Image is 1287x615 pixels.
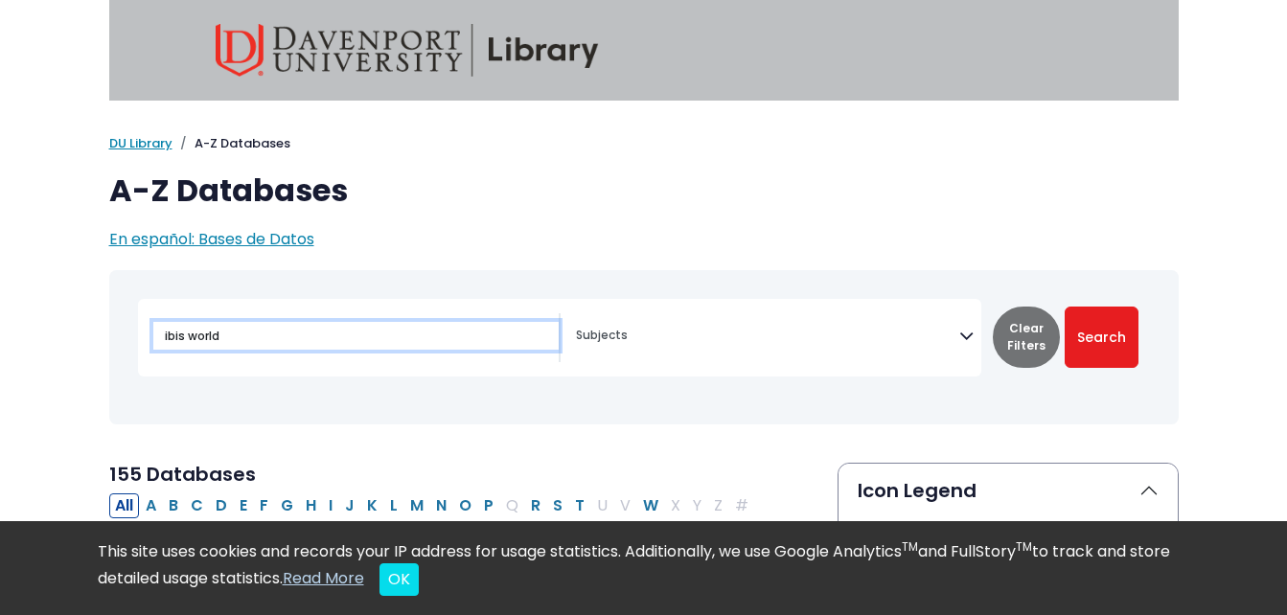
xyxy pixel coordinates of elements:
button: Icon Legend [839,464,1178,517]
span: 155 Databases [109,461,256,488]
button: All [109,493,139,518]
nav: breadcrumb [109,134,1179,153]
button: Filter Results E [234,493,253,518]
button: Filter Results A [140,493,162,518]
button: Filter Results J [339,493,360,518]
button: Filter Results C [185,493,209,518]
button: Filter Results I [323,493,338,518]
button: Filter Results D [210,493,233,518]
h1: A-Z Databases [109,172,1179,209]
li: A-Z Databases [172,134,290,153]
a: Read More [283,567,364,589]
div: Alpha-list to filter by first letter of database name [109,493,756,515]
button: Filter Results T [569,493,590,518]
button: Filter Results H [300,493,322,518]
a: En español: Bases de Datos [109,228,314,250]
button: Filter Results B [163,493,184,518]
button: Filter Results K [361,493,383,518]
button: Filter Results O [453,493,477,518]
sup: TM [1016,538,1032,555]
button: Filter Results L [384,493,403,518]
button: Filter Results N [430,493,452,518]
button: Clear Filters [993,307,1060,368]
div: This site uses cookies and records your IP address for usage statistics. Additionally, we use Goo... [98,540,1190,596]
button: Filter Results M [404,493,429,518]
button: Filter Results W [637,493,664,518]
button: Close [379,563,419,596]
button: Filter Results R [525,493,546,518]
button: Submit for Search Results [1065,307,1138,368]
input: Search database by title or keyword [153,322,559,350]
button: Filter Results P [478,493,499,518]
nav: Search filters [109,270,1179,424]
textarea: Search [576,330,959,345]
img: Davenport University Library [216,24,599,77]
button: Filter Results S [547,493,568,518]
button: Filter Results F [254,493,274,518]
sup: TM [902,538,918,555]
a: DU Library [109,134,172,152]
button: Filter Results G [275,493,299,518]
